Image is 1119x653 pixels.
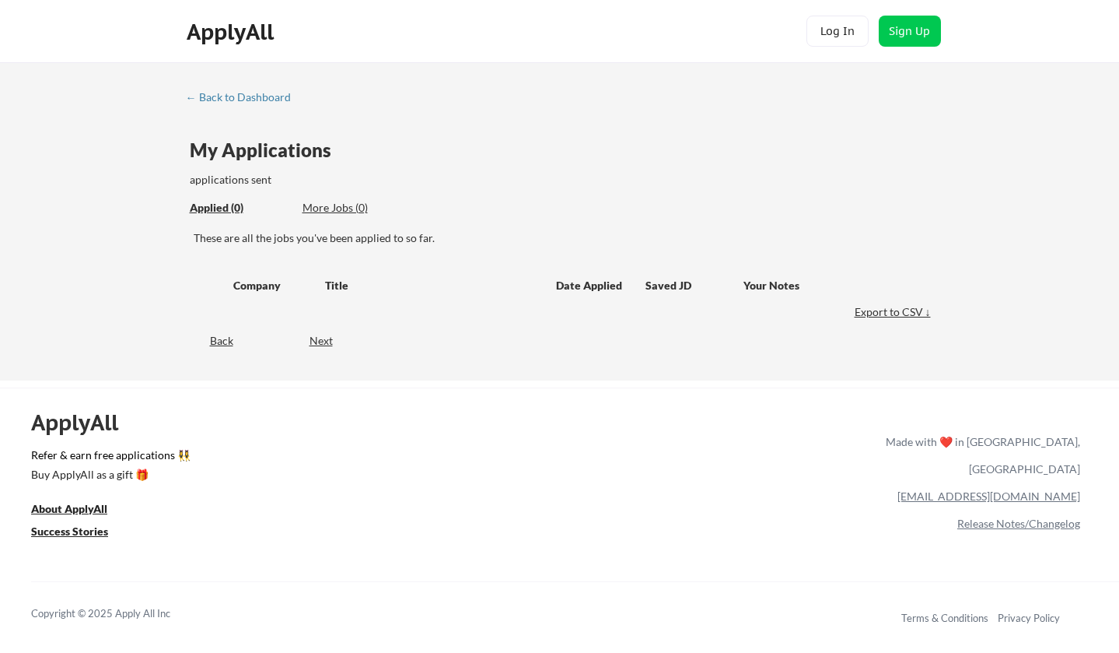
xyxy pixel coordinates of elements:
div: These are all the jobs you've been applied to so far. [194,230,935,246]
div: Your Notes [743,278,921,293]
div: ← Back to Dashboard [186,92,302,103]
a: Privacy Policy [998,612,1060,624]
div: applications sent [190,172,491,188]
div: Company [233,278,311,293]
div: My Applications [190,141,344,160]
u: Success Stories [31,525,108,538]
div: These are job applications we think you'd be a good fit for, but couldn't apply you to automatica... [302,200,417,216]
div: Buy ApplyAll as a gift 🎁 [31,469,187,480]
a: [EMAIL_ADDRESS][DOMAIN_NAME] [897,490,1080,503]
div: Date Applied [556,278,624,293]
a: Success Stories [31,523,129,542]
a: About ApplyAll [31,500,129,520]
div: Made with ❤️ in [GEOGRAPHIC_DATA], [GEOGRAPHIC_DATA] [879,428,1080,483]
div: Copyright © 2025 Apply All Inc [31,606,210,622]
div: These are all the jobs you've been applied to so far. [190,200,291,216]
a: ← Back to Dashboard [186,91,302,107]
div: Next [309,333,351,349]
a: Refer & earn free applications 👯‍♀️ [31,450,561,466]
div: Back [186,333,233,349]
div: Export to CSV ↓ [855,304,935,320]
button: Sign Up [879,16,941,47]
div: Saved JD [645,271,743,299]
a: Release Notes/Changelog [957,517,1080,530]
u: About ApplyAll [31,502,107,515]
div: Applied (0) [190,200,291,216]
button: Log In [806,16,869,47]
a: Terms & Conditions [901,612,988,624]
a: Buy ApplyAll as a gift 🎁 [31,466,187,486]
div: ApplyAll [31,409,136,436]
div: ApplyAll [187,19,278,45]
div: Title [325,278,541,293]
div: More Jobs (0) [302,200,417,216]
